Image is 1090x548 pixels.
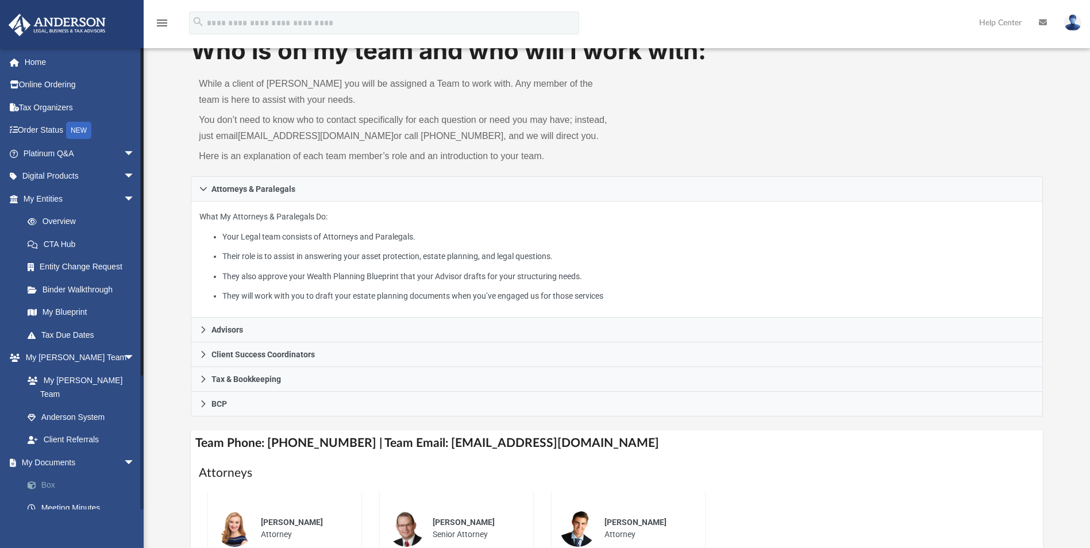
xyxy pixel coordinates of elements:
[8,74,152,97] a: Online Ordering
[8,51,152,74] a: Home
[222,249,1034,264] li: Their role is to assist in answering your asset protection, estate planning, and legal questions.
[66,122,91,139] div: NEW
[16,429,147,451] a: Client Referrals
[16,474,152,497] a: Box
[8,119,152,142] a: Order StatusNEW
[16,369,141,406] a: My [PERSON_NAME] Team
[124,451,147,474] span: arrow_drop_down
[8,165,152,188] a: Digital Productsarrow_drop_down
[16,323,152,346] a: Tax Due Dates
[16,233,152,256] a: CTA Hub
[8,96,152,119] a: Tax Organizers
[155,16,169,30] i: menu
[211,400,227,408] span: BCP
[211,326,243,334] span: Advisors
[222,289,1034,303] li: They will work with you to draft your estate planning documents when you’ve engaged us for those ...
[199,148,608,164] p: Here is an explanation of each team member’s role and an introduction to your team.
[199,112,608,144] p: You don’t need to know who to contact specifically for each question or need you may have; instea...
[261,518,323,527] span: [PERSON_NAME]
[8,142,152,165] a: Platinum Q&Aarrow_drop_down
[8,187,152,210] a: My Entitiesarrow_drop_down
[192,16,205,28] i: search
[16,301,147,324] a: My Blueprint
[191,430,1042,456] h4: Team Phone: [PHONE_NUMBER] | Team Email: [EMAIL_ADDRESS][DOMAIN_NAME]
[124,142,147,165] span: arrow_drop_down
[5,14,109,36] img: Anderson Advisors Platinum Portal
[191,392,1042,416] a: BCP
[155,22,169,30] a: menu
[191,34,1042,68] h1: Who is on my team and who will I work with:
[222,230,1034,244] li: Your Legal team consists of Attorneys and Paralegals.
[124,165,147,188] span: arrow_drop_down
[191,367,1042,392] a: Tax & Bookkeeping
[1064,14,1081,31] img: User Pic
[211,350,315,358] span: Client Success Coordinators
[199,465,1034,481] h1: Attorneys
[199,76,608,108] p: While a client of [PERSON_NAME] you will be assigned a Team to work with. Any member of the team ...
[16,256,152,279] a: Entity Change Request
[560,510,596,547] img: thumbnail
[16,278,152,301] a: Binder Walkthrough
[191,318,1042,342] a: Advisors
[8,346,147,369] a: My [PERSON_NAME] Teamarrow_drop_down
[16,210,152,233] a: Overview
[199,210,1034,303] p: What My Attorneys & Paralegals Do:
[191,176,1042,202] a: Attorneys & Paralegals
[388,510,425,547] img: thumbnail
[191,342,1042,367] a: Client Success Coordinators
[191,202,1042,318] div: Attorneys & Paralegals
[433,518,495,527] span: [PERSON_NAME]
[238,131,394,141] a: [EMAIL_ADDRESS][DOMAIN_NAME]
[16,406,147,429] a: Anderson System
[16,496,152,519] a: Meeting Minutes
[124,346,147,370] span: arrow_drop_down
[8,451,152,474] a: My Documentsarrow_drop_down
[211,375,281,383] span: Tax & Bookkeeping
[216,510,253,547] img: thumbnail
[124,187,147,211] span: arrow_drop_down
[222,269,1034,284] li: They also approve your Wealth Planning Blueprint that your Advisor drafts for your structuring ne...
[604,518,667,527] span: [PERSON_NAME]
[211,185,295,193] span: Attorneys & Paralegals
